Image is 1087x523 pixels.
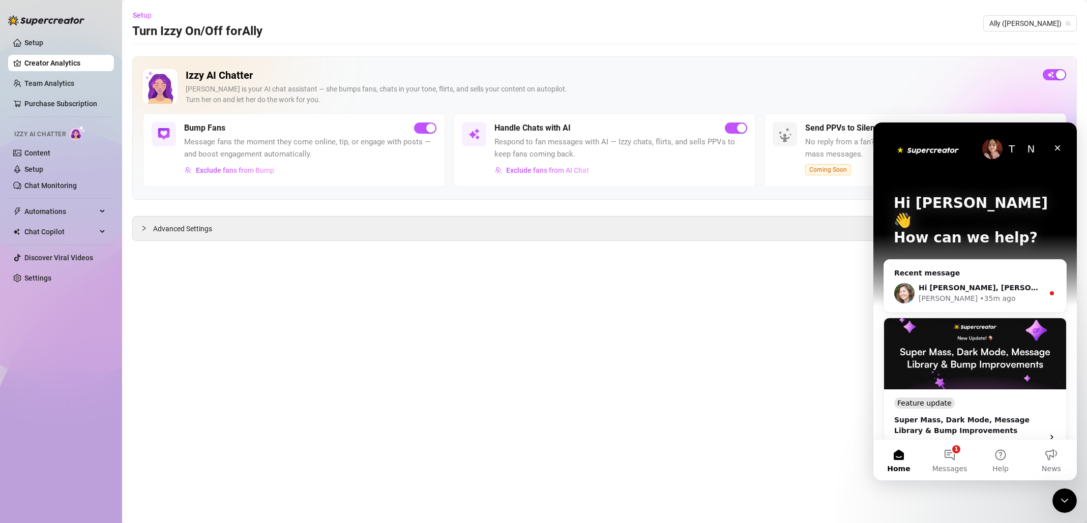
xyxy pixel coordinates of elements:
span: Advanced Settings [153,223,212,234]
img: svg%3e [185,167,192,174]
span: thunderbolt [13,207,21,216]
a: Discover Viral Videos [24,254,93,262]
span: collapsed [141,225,147,231]
a: Purchase Subscription [24,100,97,108]
span: Setup [133,11,152,19]
div: collapsed [141,223,153,234]
a: Chat Monitoring [24,181,77,190]
span: Izzy AI Chatter [14,130,66,139]
button: Exclude fans from AI Chat [494,162,590,178]
span: Help [119,343,135,350]
span: Hi [PERSON_NAME], [PERSON_NAME] is now active on your account and ready to be turned on. Let me k... [45,161,729,169]
button: Help [102,317,153,358]
span: Home [14,343,37,350]
button: Exclude fans from Bump [184,162,275,178]
span: Messages [59,343,94,350]
div: Hi there, [21,316,164,326]
iframe: Intercom live chat [1052,488,1077,513]
h2: Izzy AI Chatter [186,69,1035,82]
div: Feature update [21,275,81,286]
img: AI Chatter [70,126,85,140]
span: Message fans the moment they come online, tip, or engage with posts — and boost engagement automa... [184,136,436,160]
a: Settings [24,274,51,282]
img: svg%3e [468,128,480,140]
button: Setup [132,7,160,23]
span: Ally (allydash) [989,16,1071,31]
span: News [168,343,188,350]
h5: Handle Chats with AI [494,122,571,134]
img: Izzy AI Chatter [143,69,178,104]
a: Content [24,149,50,157]
img: svg%3e [158,128,170,140]
button: Messages [51,317,102,358]
a: Team Analytics [24,79,74,87]
h5: Send PPVs to Silent Fans [805,122,897,134]
img: logo-BBDzfeDw.svg [8,15,84,25]
button: News [153,317,203,358]
span: Coming Soon [805,164,851,175]
div: Super Mass, Dark Mode, Message Library & Bump Improvements [21,292,164,314]
img: Super Mass, Dark Mode, Message Library & Bump Improvements [11,196,193,267]
span: Respond to fan messages with AI — Izzy chats, flirts, and sells PPVs to keep fans coming back. [494,136,747,160]
div: [PERSON_NAME] is your AI chat assistant — she bumps fans, chats in your tone, flirts, and sells y... [186,84,1035,105]
span: team [1065,20,1071,26]
span: Chat Copilot [24,224,97,240]
span: Exclude fans from AI Chat [506,166,589,174]
h5: Bump Fans [184,122,225,134]
a: Creator Analytics [24,55,106,71]
div: Super Mass, Dark Mode, Message Library & Bump ImprovementsFeature updateSuper Mass, Dark Mode, Me... [10,195,193,335]
div: Close [175,16,193,35]
a: Setup [24,39,43,47]
iframe: Intercom live chat [873,122,1077,480]
div: • 35m ago [106,171,142,181]
div: [PERSON_NAME] [45,171,104,181]
span: Exclude fans from Bump [196,166,274,174]
h3: Turn Izzy On/Off for Ally [132,23,262,40]
span: Automations [24,203,97,220]
img: Chat Copilot [13,228,20,235]
span: No reply from a fan? Try a smart, personal PPV — a better alternative to mass messages. [805,136,1057,160]
img: svg%3e [495,167,502,174]
img: silent-fans-ppv-o-N6Mmdf.svg [778,128,795,144]
a: Setup [24,165,43,173]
